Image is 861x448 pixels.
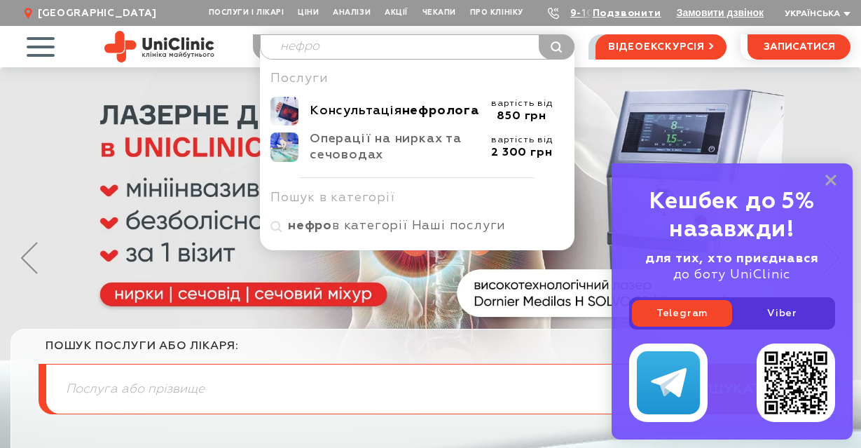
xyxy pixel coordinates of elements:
span: Українська [785,10,840,18]
img: Консультація нефролога [270,97,298,126]
a: Консультація нефролога Консультаціянефролога вартість від 850 грн [270,97,564,126]
input: Послуга або прізвище [46,365,815,414]
b: нефролога [402,104,480,117]
a: нефров категорії Наші послуги [270,218,564,234]
a: 9-103 [570,8,601,18]
a: Подзвонити [593,8,661,18]
a: Telegram [632,300,732,327]
div: Консультація [310,103,480,119]
a: Операції на нирках та сечоводах Операції на нирках та сечоводах вартість від 2 300 грн [270,131,564,163]
span: записатися [764,42,835,52]
button: Замовити дзвінок [677,7,764,18]
span: в категорії Наші послуги [288,218,564,234]
b: нефро [288,219,332,232]
div: пошук послуги або лікаря: [46,339,815,364]
div: Кешбек до 5% назавжди! [629,188,835,244]
div: Пошук в категорії [270,177,564,212]
a: відеоекскурсія [595,34,726,60]
button: Українська [781,9,850,20]
b: для тих, хто приєднався [645,252,819,265]
div: вартість від [480,98,564,109]
span: відеоекскурсія [608,35,705,59]
div: Послуги [270,71,564,87]
div: 2 300 грн [480,146,564,160]
img: Операції на нирках та сечоводах [270,133,298,162]
a: Viber [732,300,832,327]
div: до боту UniClinic [629,251,835,283]
div: Операції на нирках та сечоводах [310,131,480,163]
span: [GEOGRAPHIC_DATA] [38,7,157,20]
img: Uniclinic [104,31,214,62]
div: 850 грн [480,109,564,123]
button: записатися [748,34,850,60]
div: вартість від [480,135,564,146]
input: Послуга або прізвище [261,35,574,59]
